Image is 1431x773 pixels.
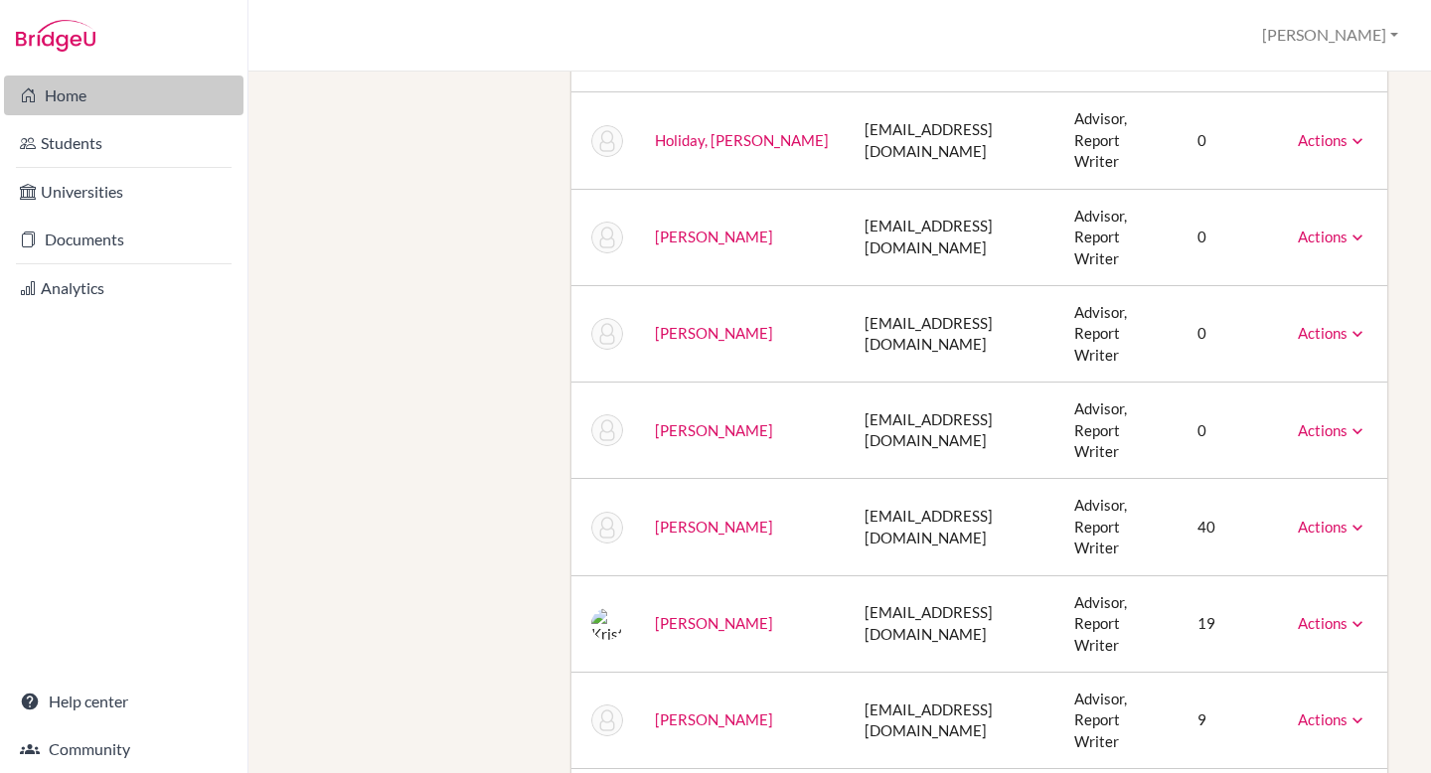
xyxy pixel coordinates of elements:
[1253,17,1407,54] button: [PERSON_NAME]
[591,125,623,157] img: (Archived) Sean Holiday
[1298,614,1367,632] a: Actions
[4,172,243,212] a: Universities
[1182,479,1282,575] td: 40
[4,729,243,769] a: Community
[591,608,623,640] img: Kristen Rosenfield
[655,228,773,245] a: [PERSON_NAME]
[1298,324,1367,342] a: Actions
[1058,672,1182,768] td: Advisor, Report Writer
[1182,285,1282,382] td: 0
[1058,383,1182,479] td: Advisor, Report Writer
[16,20,95,52] img: Bridge-U
[655,131,829,149] a: Holiday, [PERSON_NAME]
[849,575,1058,672] td: [EMAIL_ADDRESS][DOMAIN_NAME]
[655,710,773,728] a: [PERSON_NAME]
[4,268,243,308] a: Analytics
[4,76,243,115] a: Home
[4,123,243,163] a: Students
[4,220,243,259] a: Documents
[849,92,1058,189] td: [EMAIL_ADDRESS][DOMAIN_NAME]
[1298,518,1367,536] a: Actions
[655,518,773,536] a: [PERSON_NAME]
[1298,421,1367,439] a: Actions
[849,189,1058,285] td: [EMAIL_ADDRESS][DOMAIN_NAME]
[1182,575,1282,672] td: 19
[4,682,243,721] a: Help center
[1182,672,1282,768] td: 9
[591,318,623,350] img: (Archived) Anita Hugen
[655,324,773,342] a: [PERSON_NAME]
[1058,285,1182,382] td: Advisor, Report Writer
[1182,92,1282,189] td: 0
[1058,479,1182,575] td: Advisor, Report Writer
[1058,92,1182,189] td: Advisor, Report Writer
[591,704,623,736] img: Brandon Schneider
[1298,710,1367,728] a: Actions
[591,512,623,543] img: Deborah Kunder
[849,285,1058,382] td: [EMAIL_ADDRESS][DOMAIN_NAME]
[1298,131,1367,149] a: Actions
[1058,575,1182,672] td: Advisor, Report Writer
[1182,189,1282,285] td: 0
[1298,228,1367,245] a: Actions
[655,614,773,632] a: [PERSON_NAME]
[591,222,623,253] img: (Archived) Kristen Howell
[591,414,623,446] img: Kelly Kramer
[849,479,1058,575] td: [EMAIL_ADDRESS][DOMAIN_NAME]
[1182,383,1282,479] td: 0
[1058,189,1182,285] td: Advisor, Report Writer
[849,383,1058,479] td: [EMAIL_ADDRESS][DOMAIN_NAME]
[655,421,773,439] a: [PERSON_NAME]
[849,672,1058,768] td: [EMAIL_ADDRESS][DOMAIN_NAME]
